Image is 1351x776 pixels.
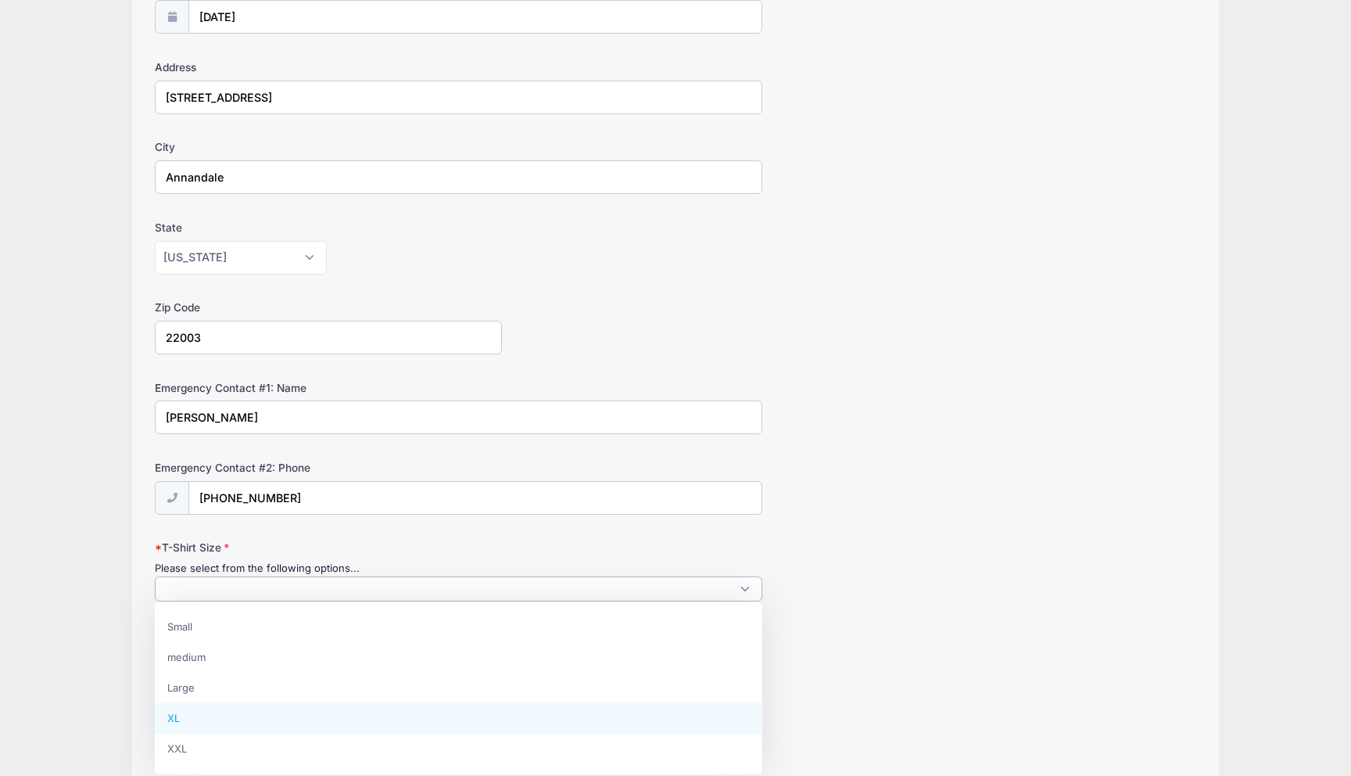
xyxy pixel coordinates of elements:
li: XXL [155,734,762,764]
input: xxxxx [155,321,502,354]
li: medium [155,642,762,673]
label: State [155,220,502,235]
label: Emergency Contact #1: Name [155,380,502,396]
input: (xxx) xxx-xxxx [188,481,762,515]
li: Small [155,612,762,642]
div: Please select from the following options... [155,561,762,577]
label: Emergency Contact #2: Phone [155,460,502,476]
label: City [155,139,502,155]
textarea: Search [163,585,172,599]
li: XL [155,703,762,734]
label: Zip Code [155,300,502,315]
label: T-Shirt Size [155,540,502,555]
li: Large [155,673,762,703]
label: Address [155,59,502,75]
